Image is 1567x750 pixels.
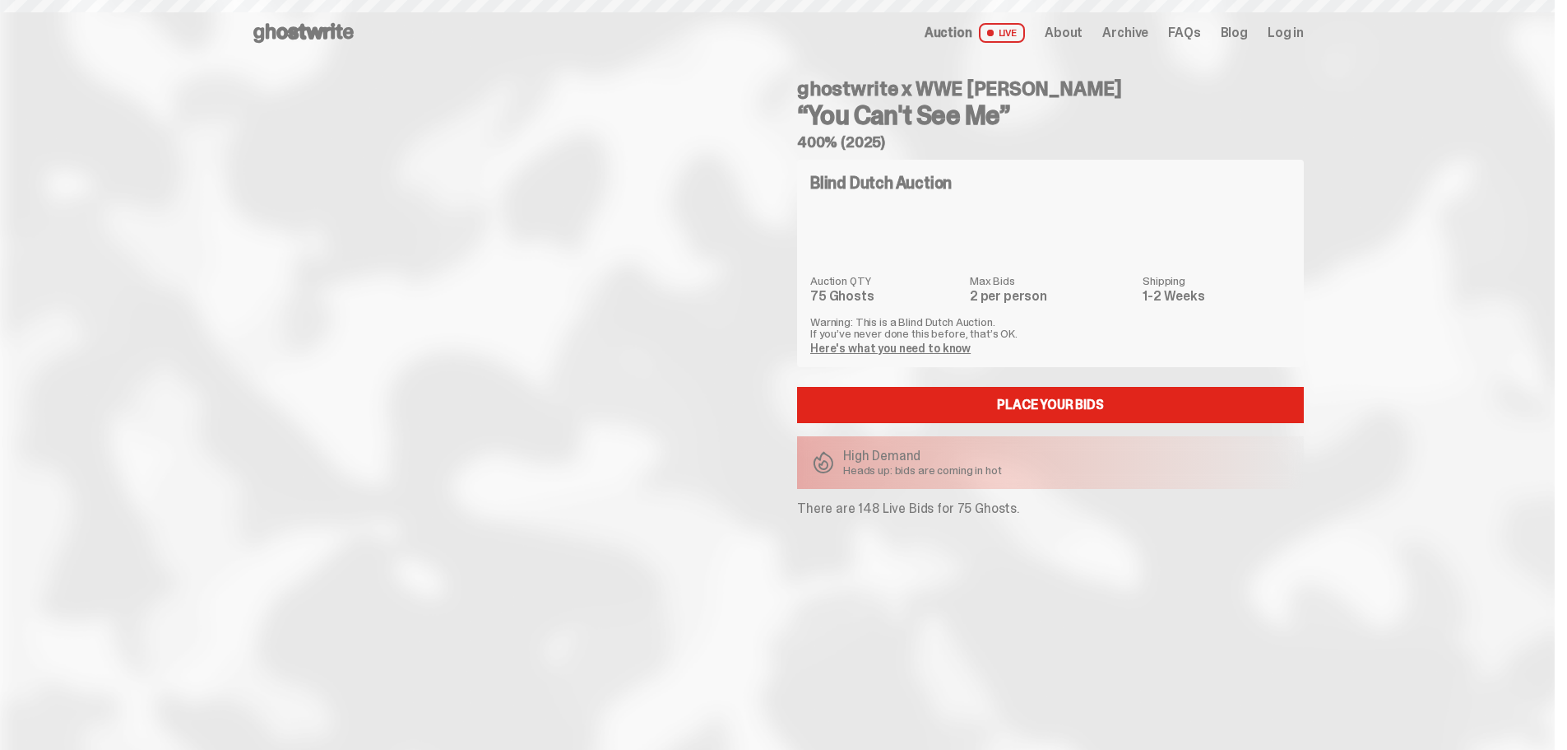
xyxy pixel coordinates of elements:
[810,341,971,356] a: Here's what you need to know
[797,135,1304,150] h5: 400% (2025)
[810,316,1291,339] p: Warning: This is a Blind Dutch Auction. If you’ve never done this before, that’s OK.
[1143,275,1291,286] dt: Shipping
[1143,290,1291,303] dd: 1-2 Weeks
[843,450,1002,463] p: High Demand
[797,79,1304,99] h4: ghostwrite x WWE [PERSON_NAME]
[1168,26,1200,40] a: FAQs
[843,464,1002,476] p: Heads up: bids are coming in hot
[1045,26,1083,40] a: About
[925,23,1025,43] a: Auction LIVE
[1221,26,1248,40] a: Blog
[810,275,960,286] dt: Auction QTY
[1268,26,1304,40] a: Log in
[810,290,960,303] dd: 75 Ghosts
[970,275,1133,286] dt: Max Bids
[925,26,972,40] span: Auction
[797,502,1304,515] p: There are 148 Live Bids for 75 Ghosts.
[970,290,1133,303] dd: 2 per person
[810,175,952,191] h4: Blind Dutch Auction
[797,387,1304,423] a: Place your Bids
[1102,26,1148,40] a: Archive
[797,102,1304,128] h3: “You Can't See Me”
[979,23,1026,43] span: LIVE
